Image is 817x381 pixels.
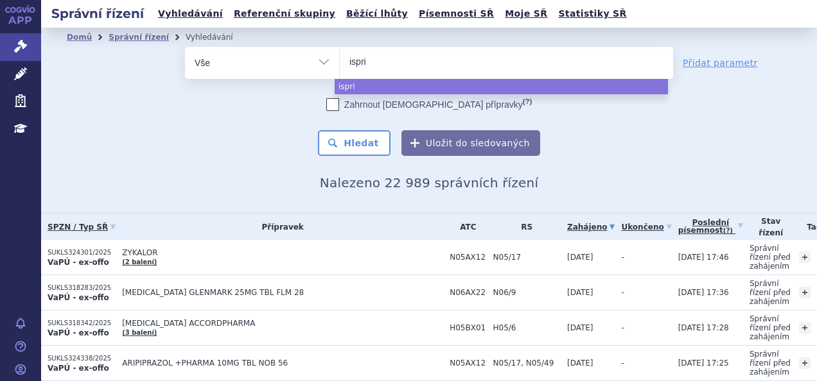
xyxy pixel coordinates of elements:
span: [DATE] 17:46 [678,253,729,262]
span: N05/17 [493,253,561,262]
a: Písemnosti SŘ [415,5,498,22]
span: - [621,253,624,262]
span: H05/6 [493,323,561,332]
a: SPZN / Typ SŘ [48,218,116,236]
a: Běžící lhůty [342,5,412,22]
strong: VaPÚ - ex-offo [48,328,109,337]
a: + [799,287,811,298]
a: Referenční skupiny [230,5,339,22]
span: [DATE] [567,253,593,262]
span: ARIPIPRAZOL +PHARMA 10MG TBL NOB 56 [122,359,443,368]
span: Správní řízení před zahájením [750,279,791,306]
button: Hledat [318,130,391,156]
span: Nalezeno 22 989 správních řízení [320,175,538,190]
p: SUKLS324338/2025 [48,354,116,363]
a: + [799,357,811,369]
span: [DATE] 17:25 [678,359,729,368]
a: Statistiky SŘ [554,5,630,22]
span: N06AX22 [450,288,486,297]
span: - [621,288,624,297]
a: Správní řízení [109,33,169,42]
span: Správní řízení před zahájením [750,350,791,377]
strong: VaPÚ - ex-offo [48,293,109,302]
span: [DATE] [567,288,593,297]
a: Přidat parametr [683,56,758,69]
span: Správní řízení před zahájením [750,244,791,271]
abbr: (?) [523,97,532,106]
span: ZYKALOR [122,248,443,257]
th: ATC [443,214,486,240]
p: SUKLS318283/2025 [48,284,116,292]
a: + [799,322,811,334]
li: ispri [335,79,668,94]
span: N05/17, N05/49 [493,359,561,368]
h2: Správní řízení [41,4,154,22]
abbr: (?) [723,227,733,235]
span: - [621,323,624,332]
a: Vyhledávání [154,5,227,22]
a: Moje SŘ [501,5,551,22]
strong: VaPÚ - ex-offo [48,258,109,267]
span: [DATE] 17:28 [678,323,729,332]
span: - [621,359,624,368]
th: Stav řízení [743,214,793,240]
span: N05AX12 [450,253,486,262]
span: N06/9 [493,288,561,297]
li: Vyhledávání [186,28,250,47]
span: Správní řízení před zahájením [750,314,791,341]
span: [DATE] [567,359,593,368]
a: Ukončeno [621,218,671,236]
strong: VaPÚ - ex-offo [48,364,109,373]
label: Zahrnout [DEMOGRAPHIC_DATA] přípravky [326,98,532,111]
a: Domů [67,33,92,42]
button: Uložit do sledovaných [401,130,540,156]
span: [DATE] 17:36 [678,288,729,297]
a: (3 balení) [122,329,157,336]
p: SUKLS318342/2025 [48,319,116,328]
p: SUKLS324301/2025 [48,248,116,257]
span: N05AX12 [450,359,486,368]
span: [MEDICAL_DATA] GLENMARK 25MG TBL FLM 28 [122,288,443,297]
a: (2 balení) [122,258,157,266]
a: Zahájeno [567,218,615,236]
a: + [799,251,811,263]
span: H05BX01 [450,323,486,332]
a: Poslednípísemnost(?) [678,214,743,240]
span: [DATE] [567,323,593,332]
th: RS [487,214,561,240]
th: Přípravek [116,214,443,240]
span: [MEDICAL_DATA] ACCORDPHARMA [122,319,443,328]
